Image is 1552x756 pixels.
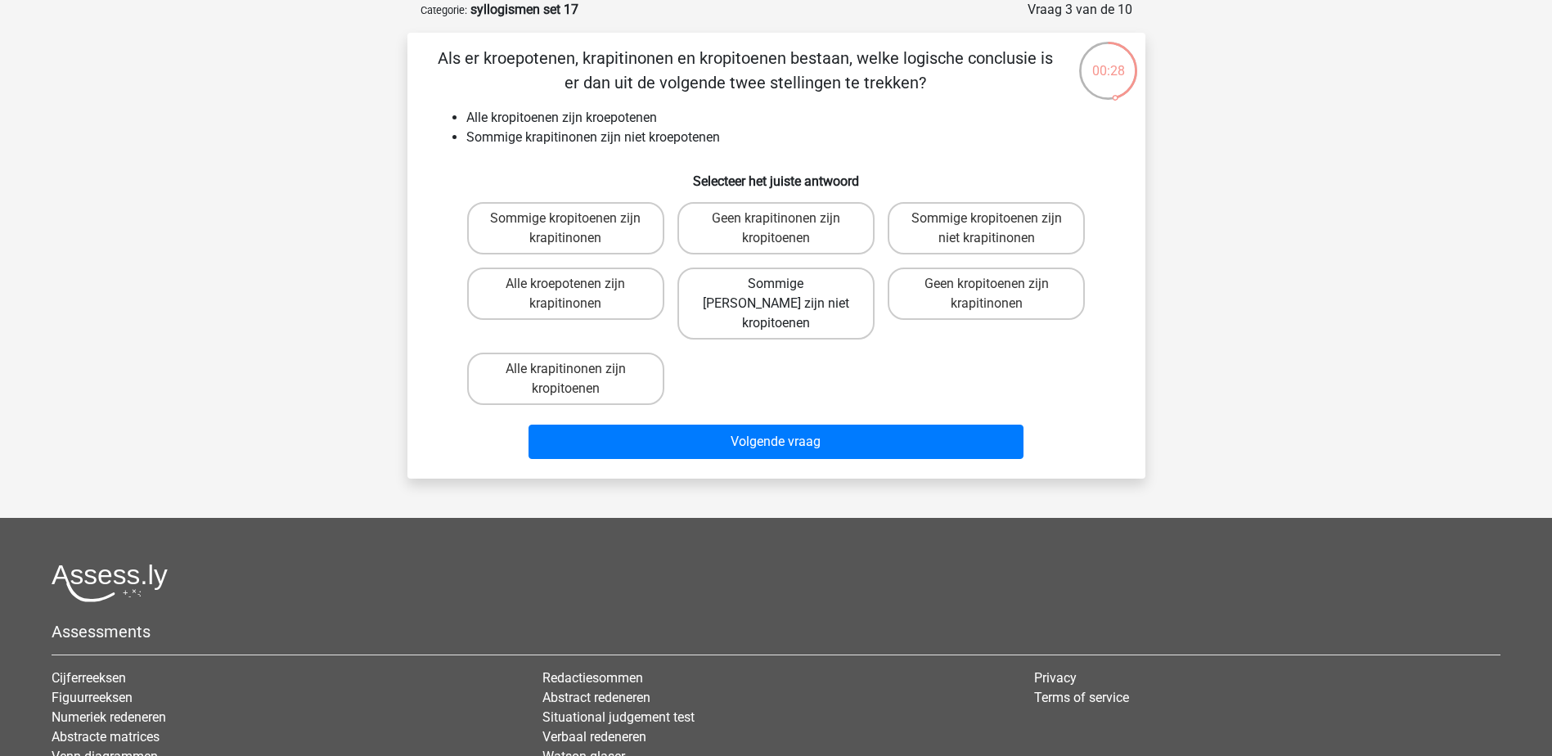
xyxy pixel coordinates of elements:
p: Als er kroepotenen, krapitinonen en kropitoenen bestaan, welke logische conclusie is er dan uit d... [434,46,1058,95]
li: Sommige krapitinonen zijn niet kroepotenen [466,128,1119,147]
button: Volgende vraag [529,425,1023,459]
a: Figuurreeksen [52,690,133,705]
label: Sommige [PERSON_NAME] zijn niet kropitoenen [677,268,875,340]
a: Verbaal redeneren [542,729,646,745]
a: Redactiesommen [542,670,643,686]
a: Abstract redeneren [542,690,650,705]
a: Situational judgement test [542,709,695,725]
label: Geen krapitinonen zijn kropitoenen [677,202,875,254]
label: Sommige kropitoenen zijn krapitinonen [467,202,664,254]
label: Sommige kropitoenen zijn niet krapitinonen [888,202,1085,254]
a: Cijferreeksen [52,670,126,686]
label: Geen kropitoenen zijn krapitinonen [888,268,1085,320]
img: Assessly logo [52,564,168,602]
h5: Assessments [52,622,1500,641]
h6: Selecteer het juiste antwoord [434,160,1119,189]
a: Terms of service [1034,690,1129,705]
strong: syllogismen set 17 [470,2,578,17]
li: Alle kropitoenen zijn kroepotenen [466,108,1119,128]
a: Privacy [1034,670,1077,686]
div: 00:28 [1077,40,1139,81]
label: Alle krapitinonen zijn kropitoenen [467,353,664,405]
a: Numeriek redeneren [52,709,166,725]
small: Categorie: [421,4,467,16]
a: Abstracte matrices [52,729,160,745]
label: Alle kroepotenen zijn krapitinonen [467,268,664,320]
